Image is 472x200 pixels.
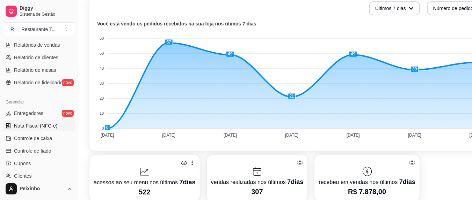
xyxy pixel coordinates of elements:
a: Relatório de clientes [3,52,75,63]
span: Clientes [14,172,32,179]
span: 7 dias [287,178,303,185]
div: Restaurante T ... [21,26,56,33]
button: Select a team [3,22,75,36]
span: Controle de caixa [14,135,52,142]
tspan: [DATE] [408,133,421,138]
span: Relatórios de vendas [14,41,60,48]
p: 522 [94,187,196,197]
tspan: [DATE] [285,133,298,138]
tspan: 0 [102,126,104,130]
tspan: 20 [100,96,104,100]
span: Relatório de mesas [14,67,56,74]
a: Cupons [3,158,75,169]
span: Nota Fiscal (NFC-e) [14,122,57,129]
a: Relatório de mesas [3,64,75,76]
p: recebeu em vendas nos últimos [319,177,415,187]
span: Cupons [14,160,31,167]
p: 307 [211,187,304,197]
a: Relatório de fidelidadenovo [3,77,75,88]
span: 7 dias [399,178,415,185]
span: R [9,26,16,33]
tspan: [DATE] [101,133,114,138]
button: Últimos 7 dias [369,1,420,15]
tspan: 60 [100,36,104,40]
span: 7 dias [179,179,195,186]
p: acessos ao seu menu nos últimos [94,177,196,187]
tspan: 10 [100,111,104,115]
tspan: 30 [100,81,104,85]
tspan: 50 [100,51,104,55]
p: vendas realizadas nos últimos [211,177,304,187]
a: Nota Fiscal (NFC-e) [3,120,75,131]
tspan: [DATE] [224,133,237,138]
a: Entregadoresnovo [3,108,75,119]
a: Clientes [3,170,75,182]
a: Controle de fiado [3,145,75,156]
a: DiggySistema de Gestão [3,3,75,20]
tspan: 40 [100,66,104,70]
span: Diggy [20,5,72,11]
a: Relatórios de vendas [3,39,75,51]
span: Controle de fiado [14,147,51,154]
tspan: [DATE] [162,133,175,138]
tspan: [DATE] [347,133,360,138]
span: Relatório de clientes [14,54,58,61]
div: Gerenciar [3,97,75,108]
a: Controle de caixa [3,133,75,144]
span: Sistema de Gestão [20,11,72,17]
text: Você está vendo os pedidos recebidos na sua loja nos útimos 7 dias [97,21,256,26]
span: Relatório de fidelidade [14,79,63,86]
p: R$ 7.878,00 [319,187,415,197]
button: Peixinho [3,180,75,197]
span: Entregadores [14,110,43,117]
span: Peixinho [20,186,64,192]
